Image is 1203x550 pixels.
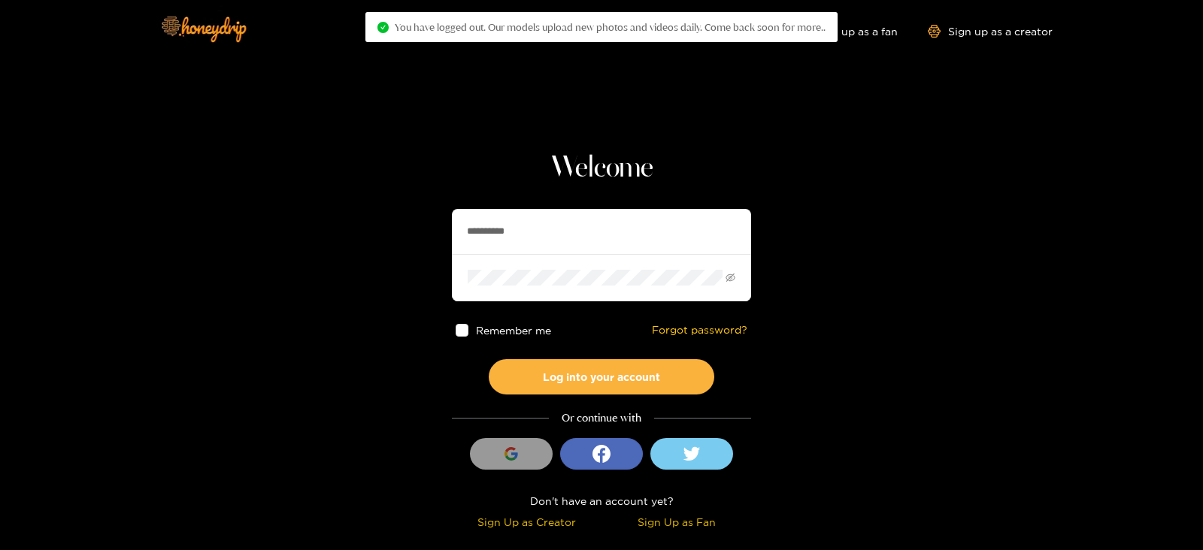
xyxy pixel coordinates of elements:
[377,22,389,33] span: check-circle
[476,325,551,336] span: Remember me
[726,273,735,283] span: eye-invisible
[456,513,598,530] div: Sign Up as Creator
[605,513,747,530] div: Sign Up as Fan
[489,359,714,394] button: Log into your account
[452,409,751,427] div: Or continue with
[652,324,747,337] a: Forgot password?
[795,25,898,38] a: Sign up as a fan
[452,492,751,509] div: Don't have an account yet?
[395,21,826,33] span: You have logged out. Our models upload new photos and videos daily. Come back soon for more..
[452,150,751,186] h1: Welcome
[928,25,1053,38] a: Sign up as a creator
